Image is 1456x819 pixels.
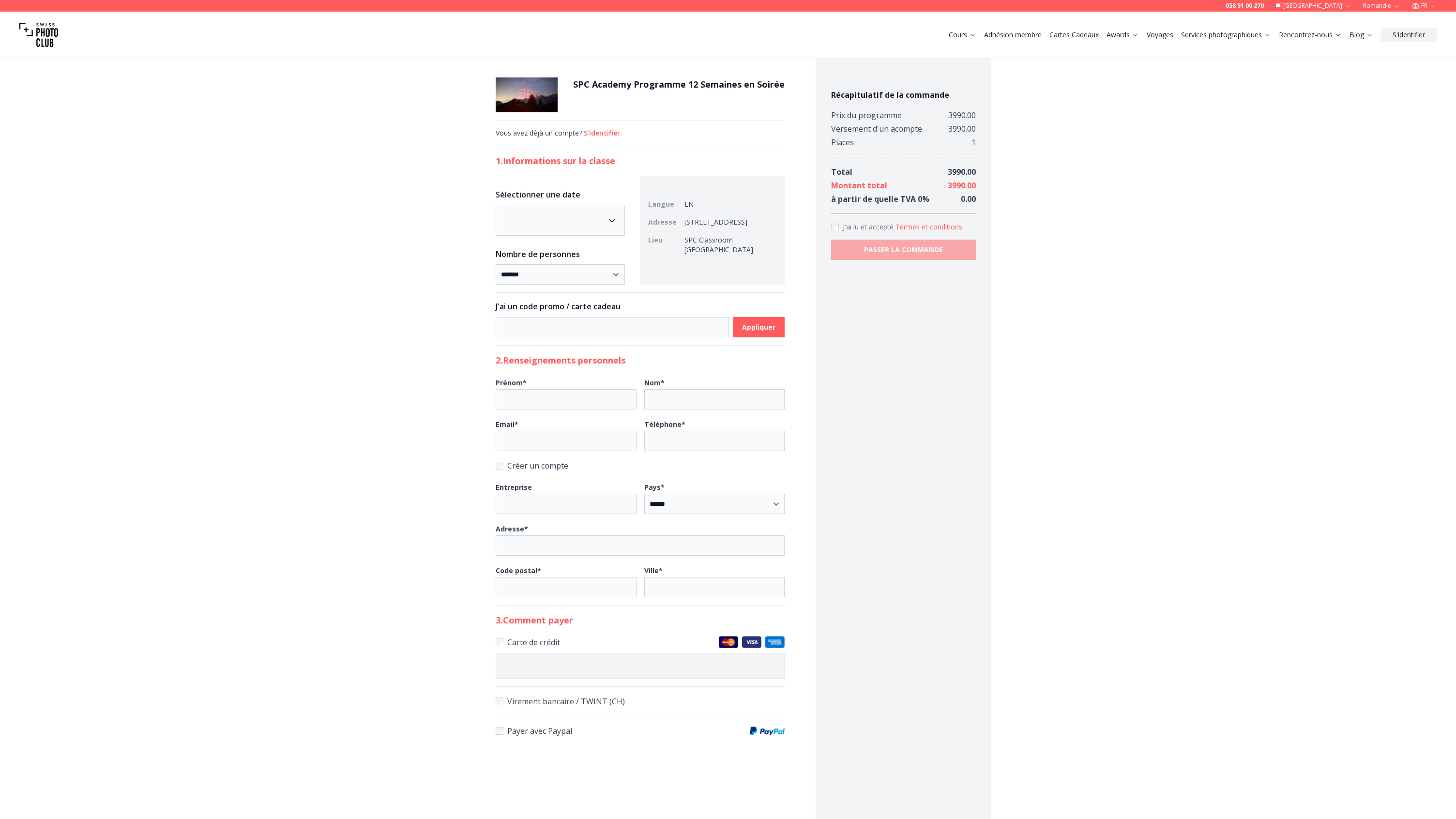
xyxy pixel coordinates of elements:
[831,108,902,122] div: Prix du programme
[831,192,929,206] div: à partir de quelle TVA 0 %
[496,378,527,387] b: Prénom *
[496,566,541,575] b: Code postal *
[19,15,58,54] img: Swiss photo club
[980,28,1046,42] button: Adhésion membre
[496,189,625,200] h3: Sélectionner une date
[750,727,785,735] img: Paypal
[1279,30,1342,40] a: Rencontrez-nous
[496,128,785,138] div: Vous avez déjà un compte?
[496,248,625,260] h3: Nombre de personnes
[1275,28,1346,42] button: Rencontrez-nous
[573,77,785,91] h1: SPC Academy Programme 12 Semaines en Soirée
[1143,28,1177,42] button: Voyages
[496,698,503,705] input: Virement bancaire / TWINT (CH)
[496,420,518,429] b: Email *
[945,28,980,42] button: Cours
[496,483,532,492] b: Entreprise
[644,494,785,514] select: Pays*
[644,577,785,597] input: Ville*
[1177,28,1275,42] button: Services photographiques
[864,245,943,255] b: PASSER LA COMMANDE
[1350,30,1373,40] a: Blog
[895,222,964,232] button: Accept termsJ'ai lu et accepté
[496,301,785,312] h3: J'ai un code promo / carte cadeau
[496,636,785,649] label: Carte de crédit
[1346,28,1377,42] button: Blog
[831,240,976,260] button: PASSER LA COMMANDE
[948,167,976,177] span: 3990.00
[496,724,785,738] label: Payer avec Paypal
[496,695,785,708] label: Virement bancaire / TWINT (CH)
[843,222,895,231] span: J'ai lu et accepté
[961,194,976,204] span: 0.00
[644,566,663,575] b: Ville *
[948,180,976,191] span: 3990.00
[719,636,738,648] img: Master Cards
[496,535,785,556] input: Adresse*
[831,165,852,179] div: Total
[742,322,775,332] b: Appliquer
[1107,30,1139,40] a: Awards
[496,77,558,112] img: SPC Academy Programme 12 Semaines en Soirée
[502,661,778,670] iframe: Secure card payment input frame
[831,136,854,149] div: Places
[681,196,777,213] td: EN
[681,231,777,259] td: SPC Classroom [GEOGRAPHIC_DATA]
[496,727,503,735] input: Payer avec PaypalPaypal
[831,223,839,230] input: Accept terms
[496,494,637,514] input: Entreprise
[648,231,681,259] td: Lieu
[765,636,785,648] img: American Express
[1147,30,1173,40] a: Voyages
[496,154,785,167] h2: 1. Informations sur la classe
[496,524,528,533] b: Adresse *
[496,431,637,451] input: Email*
[496,459,785,472] label: Créer un compte
[648,196,681,213] td: Langue
[948,108,976,122] div: 3990.00
[1181,30,1271,40] a: Services photographiques
[681,213,777,231] td: [STREET_ADDRESS]
[644,420,685,429] b: Téléphone *
[496,462,503,470] input: Créer un compte
[496,389,637,409] input: Prénom*
[1049,30,1099,40] a: Cartes Cadeaux
[644,483,665,492] b: Pays *
[831,122,922,136] div: Versement d'un acompte
[742,636,761,648] img: Visa
[1381,28,1437,42] button: S'identifier
[644,378,665,387] b: Nom *
[496,577,637,597] input: Code postal*
[496,638,503,646] input: Carte de créditMaster CardsVisaAmerican Express
[644,431,785,451] input: Téléphone*
[496,205,625,236] button: Date
[648,213,681,231] td: Adresse
[1226,2,1264,10] a: 058 51 00 270
[831,89,976,101] h4: Récapitulatif de la commande
[584,128,620,138] button: S'identifier
[949,30,976,40] a: Cours
[984,30,1042,40] a: Adhésion membre
[1046,28,1103,42] button: Cartes Cadeaux
[948,122,976,136] div: 3990.00
[733,317,785,337] button: Appliquer
[831,179,887,192] div: Montant total
[971,136,976,149] div: 1
[1103,28,1143,42] button: Awards
[496,353,785,367] h2: 2. Renseignements personnels
[496,613,785,627] h2: 3 . Comment payer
